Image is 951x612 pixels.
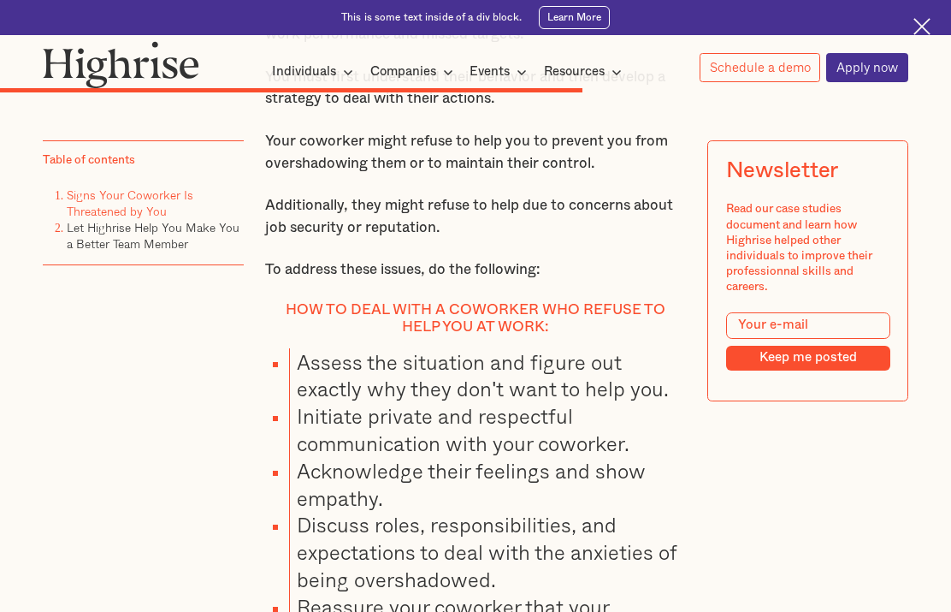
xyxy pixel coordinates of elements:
[725,312,889,339] input: Your e-mail
[725,159,837,185] div: Newsletter
[289,348,686,403] li: Assess the situation and figure out exactly why they don't want to help you.
[341,10,522,24] div: This is some text inside of a div block.
[43,153,135,169] div: Table of contents
[370,62,436,82] div: Companies
[289,457,686,512] li: Acknowledge their feelings and show empathy.
[265,301,685,336] h4: How to deal with a coworker who refuse to help you at work:
[913,18,931,36] img: Cross icon
[470,62,532,82] div: Events
[265,194,685,238] p: Additionally, they might refuse to help due to concerns about job security or reputation.
[826,53,908,82] a: Apply now
[289,511,686,592] li: Discuss roles, responsibilities, and expectations to deal with the anxieties of being overshadowed.
[539,6,610,29] a: Learn More
[544,62,627,82] div: Resources
[725,312,889,371] form: Modal Form
[67,218,239,253] a: Let Highrise Help You Make You a Better Team Member
[700,53,821,82] a: Schedule a demo
[725,347,889,371] input: Keep me posted
[272,62,358,82] div: Individuals
[544,62,605,82] div: Resources
[265,130,685,174] p: Your coworker might refuse to help you to prevent you from overshadowing them or to maintain thei...
[370,62,458,82] div: Companies
[725,202,889,295] div: Read our case studies document and learn how Highrise helped other individuals to improve their p...
[289,402,686,457] li: Initiate private and respectful communication with your coworker.
[470,62,510,82] div: Events
[67,186,193,220] a: Signs Your Coworker Is Threatened by You
[272,62,336,82] div: Individuals
[43,41,199,88] img: Highrise logo
[265,258,685,281] p: To address these issues, do the following:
